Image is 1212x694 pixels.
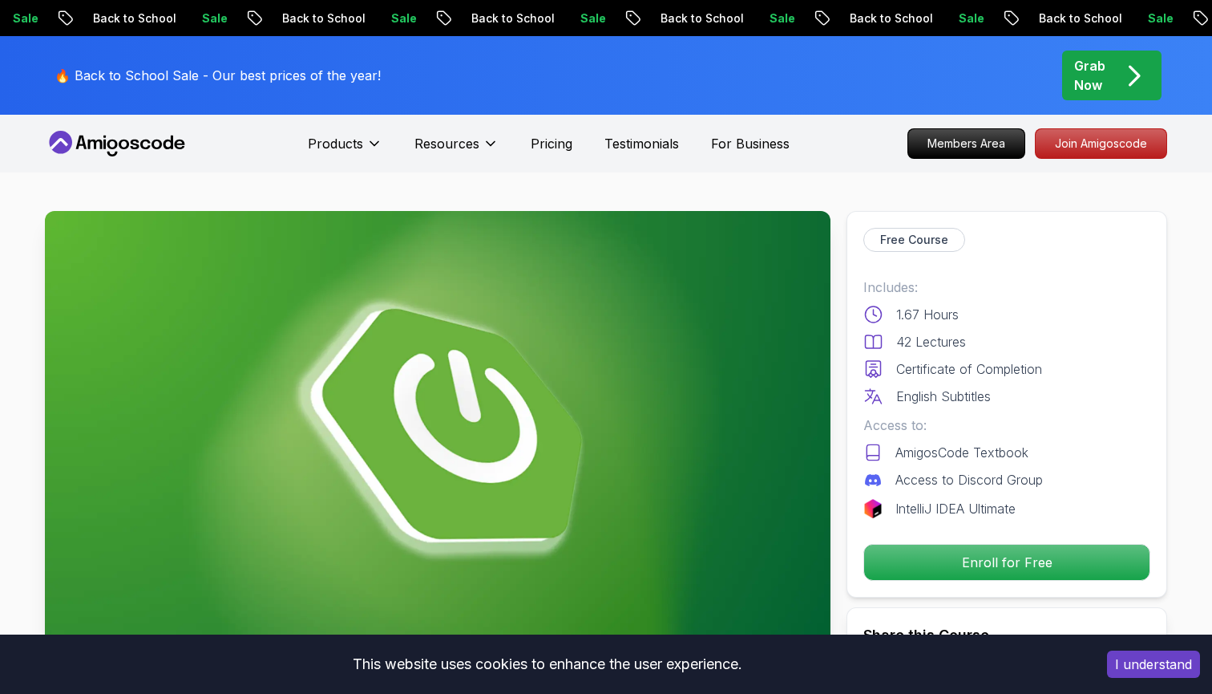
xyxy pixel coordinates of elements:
p: Grab Now [1074,56,1105,95]
p: Certificate of Completion [896,359,1042,379]
p: Back to School [830,10,939,26]
p: Sale [561,10,612,26]
p: Back to School [452,10,561,26]
p: Sale [1129,10,1180,26]
button: Products [308,134,382,166]
p: Free Course [880,232,948,248]
button: Resources [414,134,499,166]
p: Resources [414,134,479,153]
p: Enroll for Free [864,545,1149,580]
p: Back to School [74,10,183,26]
h2: Share this Course [863,624,1150,647]
img: spring-boot-for-beginners_thumbnail [45,211,830,653]
p: Join Amigoscode [1036,129,1166,158]
p: AmigosCode Textbook [895,443,1028,462]
p: English Subtitles [896,387,991,406]
div: This website uses cookies to enhance the user experience. [12,647,1083,682]
button: Enroll for Free [863,544,1150,581]
p: Sale [939,10,991,26]
p: 🔥 Back to School Sale - Our best prices of the year! [55,66,381,85]
p: Access to Discord Group [895,470,1043,489]
p: Back to School [641,10,750,26]
p: Sale [372,10,423,26]
p: Access to: [863,416,1150,435]
a: Testimonials [604,134,679,153]
button: Accept cookies [1107,651,1200,678]
a: Pricing [531,134,572,153]
p: Includes: [863,278,1150,297]
p: 42 Lectures [896,332,966,351]
p: Members Area [908,129,1024,158]
img: jetbrains logo [863,499,883,518]
p: Sale [750,10,802,26]
p: 1.67 Hours [896,305,959,324]
p: Back to School [1020,10,1129,26]
a: For Business [711,134,790,153]
a: Members Area [907,128,1025,159]
a: Join Amigoscode [1035,128,1167,159]
p: Products [308,134,363,153]
p: IntelliJ IDEA Ultimate [895,499,1016,518]
p: Sale [183,10,234,26]
p: Back to School [263,10,372,26]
